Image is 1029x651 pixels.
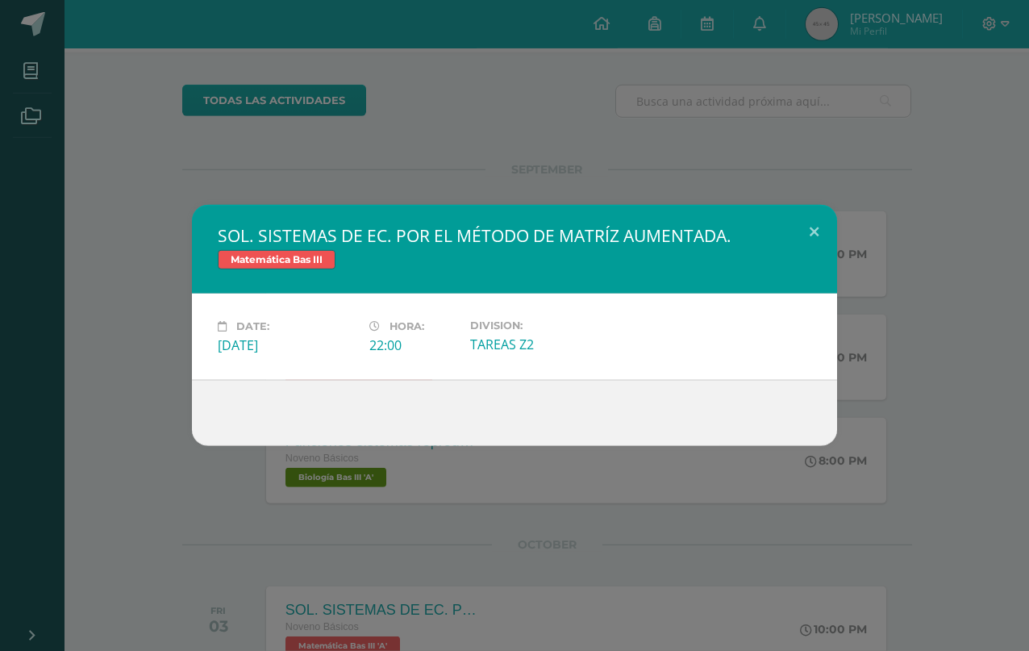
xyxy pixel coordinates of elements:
span: Hora: [390,320,424,332]
span: Matemática Bas III [218,250,335,269]
span: Date: [236,320,269,332]
h2: SOL. SISTEMAS DE EC. POR EL MÉTODO DE MATRÍZ AUMENTADA. [218,224,811,247]
div: 22:00 [369,336,457,354]
div: TAREAS Z2 [470,336,609,353]
button: Close (Esc) [791,205,837,260]
label: Division: [470,319,609,332]
div: [DATE] [218,336,356,354]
